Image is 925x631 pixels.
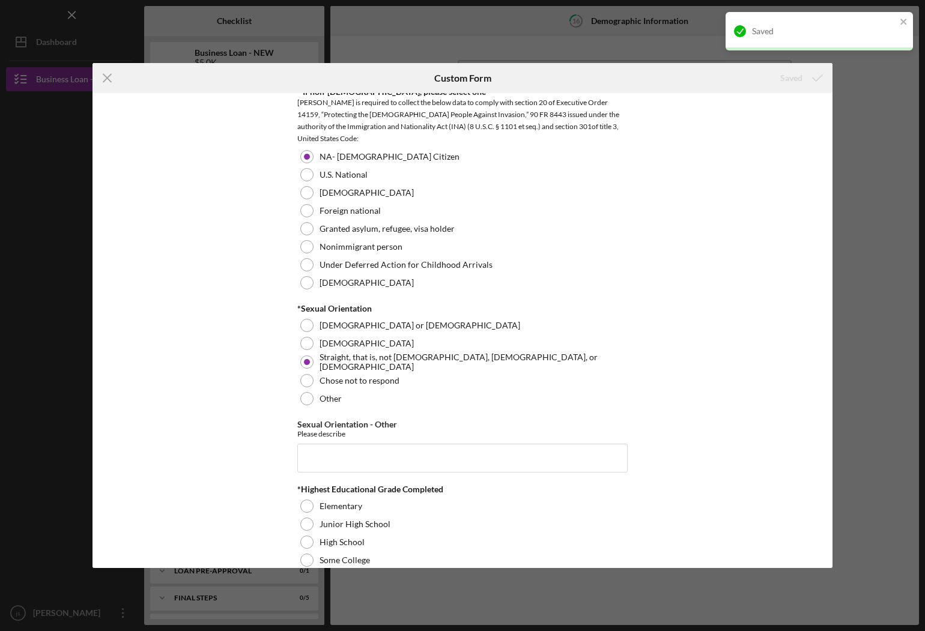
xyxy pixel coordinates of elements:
[320,519,390,529] label: Junior High School
[320,501,362,511] label: Elementary
[320,170,368,180] label: U.S. National
[434,73,491,83] h6: Custom Form
[320,188,414,198] label: [DEMOGRAPHIC_DATA]
[752,26,896,36] div: Saved
[297,304,628,313] div: *Sexual Orientation
[320,555,370,565] label: Some College
[320,206,381,216] label: Foreign national
[320,352,625,372] label: Straight, that is, not [DEMOGRAPHIC_DATA], [DEMOGRAPHIC_DATA], or [DEMOGRAPHIC_DATA]
[297,419,397,429] label: Sexual Orientation - Other
[320,537,365,547] label: High School
[768,66,832,90] button: Saved
[320,394,342,403] label: Other
[320,152,459,162] label: NA- [DEMOGRAPHIC_DATA] Citizen
[900,17,908,28] button: close
[780,66,802,90] div: Saved
[297,485,628,494] div: *Highest Educational Grade Completed
[320,224,455,234] label: Granted asylum, refugee, visa holder
[320,339,414,348] label: [DEMOGRAPHIC_DATA]
[320,376,399,385] label: Chose not to respond
[297,429,628,438] div: Please describe
[297,97,628,145] div: [PERSON_NAME] is required to collect the below data to comply with section 20 of Executive Order ...
[320,278,414,288] label: [DEMOGRAPHIC_DATA]
[320,260,493,270] label: Under Deferred Action for Childhood Arrivals
[320,242,402,252] label: Nonimmigrant person
[320,321,520,330] label: [DEMOGRAPHIC_DATA] or [DEMOGRAPHIC_DATA]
